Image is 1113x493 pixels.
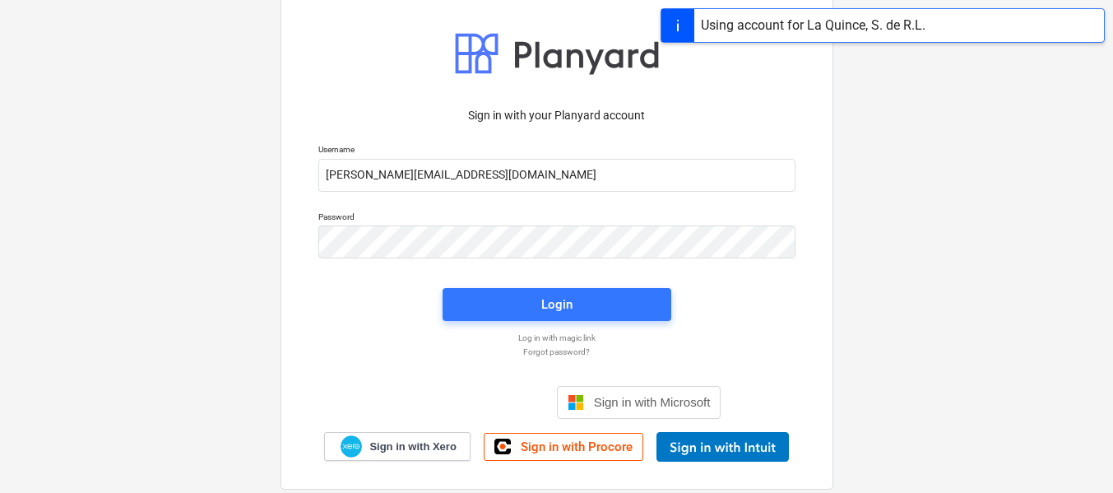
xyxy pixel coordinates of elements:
p: Sign in with your Planyard account [318,107,795,124]
div: Login [541,294,573,315]
button: Login [443,288,671,321]
a: Forgot password? [310,346,804,357]
p: Password [318,212,795,226]
a: Sign in with Xero [324,432,471,461]
a: Sign in with Procore [484,433,643,461]
span: Sign in with Xero [369,440,456,454]
p: Username [318,144,795,158]
img: Xero logo [341,435,362,458]
img: Microsoft logo [568,394,584,411]
iframe: Sign in with Google Button [384,384,552,421]
a: Log in with magic link [310,333,804,343]
input: Username [318,159,795,192]
div: Using account for La Quince, S. de R.L. [701,16,925,35]
span: Sign in with Procore [521,440,633,454]
span: Sign in with Microsoft [594,395,711,409]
